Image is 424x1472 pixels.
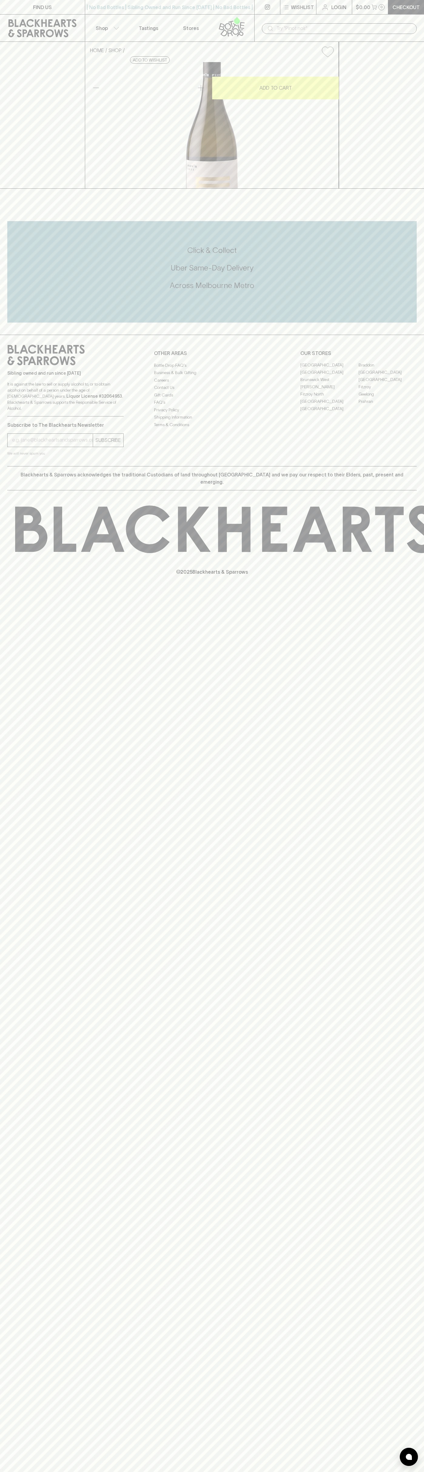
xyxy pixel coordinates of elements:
[183,25,199,32] p: Stores
[392,4,420,11] p: Checkout
[154,406,270,413] a: Privacy Policy
[356,4,370,11] p: $0.00
[96,25,108,32] p: Shop
[7,381,124,411] p: It is against the law to sell or supply alcohol to, or to obtain alcohol on behalf of a person un...
[7,221,417,323] div: Call to action block
[359,369,417,376] a: [GEOGRAPHIC_DATA]
[359,376,417,383] a: [GEOGRAPHIC_DATA]
[93,434,123,447] button: SUBSCRIBE
[154,384,270,391] a: Contact Us
[300,376,359,383] a: Brunswick West
[130,56,170,64] button: Add to wishlist
[276,24,412,33] input: Try "Pinot noir"
[154,414,270,421] a: Shipping Information
[212,77,339,99] button: ADD TO CART
[300,391,359,398] a: Fitzroy North
[7,370,124,376] p: Sibling owned and run since [DATE]
[300,350,417,357] p: OUR STORES
[7,245,417,255] h5: Click & Collect
[7,263,417,273] h5: Uber Same-Day Delivery
[331,4,346,11] p: Login
[33,4,52,11] p: FIND US
[7,280,417,290] h5: Across Melbourne Metro
[359,383,417,391] a: Fitzroy
[359,391,417,398] a: Geelong
[154,376,270,384] a: Careers
[95,436,121,444] p: SUBSCRIBE
[7,450,124,456] p: We will never spam you
[154,421,270,428] a: Terms & Conditions
[90,48,104,53] a: HOME
[12,471,412,486] p: Blackhearts & Sparrows acknowledges the traditional Custodians of land throughout [GEOGRAPHIC_DAT...
[139,25,158,32] p: Tastings
[359,398,417,405] a: Prahran
[85,62,339,188] img: 31064.png
[319,44,336,60] button: Add to wishlist
[300,398,359,405] a: [GEOGRAPHIC_DATA]
[127,15,170,41] a: Tastings
[359,362,417,369] a: Braddon
[154,362,270,369] a: Bottle Drop FAQ's
[380,5,383,9] p: 0
[300,362,359,369] a: [GEOGRAPHIC_DATA]
[154,391,270,399] a: Gift Cards
[154,399,270,406] a: FAQ's
[406,1454,412,1460] img: bubble-icon
[85,15,128,41] button: Shop
[300,405,359,413] a: [GEOGRAPHIC_DATA]
[291,4,314,11] p: Wishlist
[7,421,124,429] p: Subscribe to The Blackhearts Newsletter
[154,369,270,376] a: Business & Bulk Gifting
[154,350,270,357] p: OTHER AREAS
[300,383,359,391] a: [PERSON_NAME]
[170,15,212,41] a: Stores
[12,435,93,445] input: e.g. jane@blackheartsandsparrows.com.au
[66,394,122,399] strong: Liquor License #32064953
[259,84,292,91] p: ADD TO CART
[300,369,359,376] a: [GEOGRAPHIC_DATA]
[109,48,122,53] a: SHOP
